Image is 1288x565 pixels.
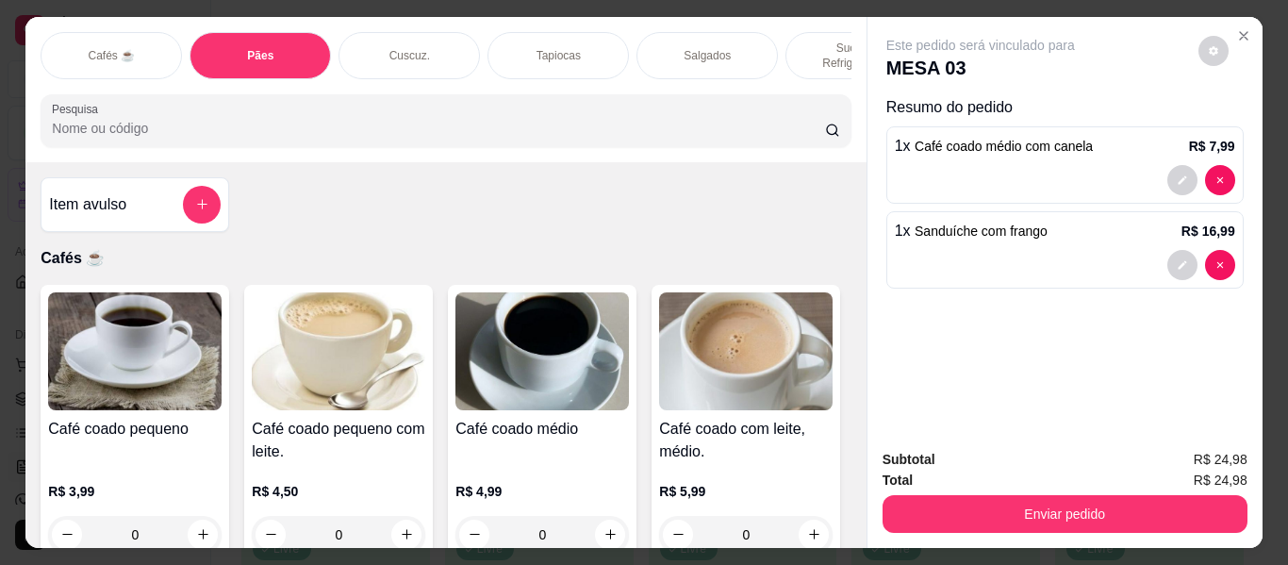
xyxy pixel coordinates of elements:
[1167,250,1197,280] button: decrease-product-quantity
[1205,165,1235,195] button: decrease-product-quantity
[1205,250,1235,280] button: decrease-product-quantity
[915,224,1048,239] span: Sanduíche com frango
[52,520,82,550] button: decrease-product-quantity
[799,520,829,550] button: increase-product-quantity
[256,520,286,550] button: decrease-product-quantity
[883,452,935,467] strong: Subtotal
[886,96,1244,119] p: Resumo do pedido
[252,418,425,463] h4: Café coado pequeno com leite.
[48,418,222,440] h4: Café coado pequeno
[188,520,218,550] button: increase-product-quantity
[252,292,425,410] img: product-image
[659,418,833,463] h4: Café coado com leite, médio.
[49,193,126,216] h4: Item avulso
[455,292,629,410] img: product-image
[1167,165,1197,195] button: decrease-product-quantity
[1181,222,1235,241] p: R$ 16,99
[389,48,430,63] p: Cuscuz.
[48,482,222,501] p: R$ 3,99
[801,41,911,71] p: Sucos e Refrigerantes
[52,119,825,138] input: Pesquisa
[1198,36,1229,66] button: decrease-product-quantity
[1229,21,1259,51] button: Close
[595,520,625,550] button: increase-product-quantity
[895,135,1093,158] p: 1 x
[459,520,489,550] button: decrease-product-quantity
[886,55,1075,81] p: MESA 03
[455,418,629,440] h4: Café coado médio
[455,482,629,501] p: R$ 4,99
[537,48,581,63] p: Tapiocas
[915,139,1093,154] span: Café coado médio com canela
[1194,449,1247,470] span: R$ 24,98
[663,520,693,550] button: decrease-product-quantity
[895,220,1048,242] p: 1 x
[883,473,913,488] strong: Total
[1189,137,1235,156] p: R$ 7,99
[886,36,1075,55] p: Este pedido será vinculado para
[41,247,850,270] p: Cafés ☕
[52,101,105,117] label: Pesquisa
[48,292,222,410] img: product-image
[183,186,221,224] button: add-separate-item
[684,48,731,63] p: Salgados
[391,520,421,550] button: increase-product-quantity
[659,292,833,410] img: product-image
[659,482,833,501] p: R$ 5,99
[252,482,425,501] p: R$ 4,50
[247,48,273,63] p: Pães
[883,495,1247,533] button: Enviar pedido
[88,48,135,63] p: Cafés ☕
[1194,470,1247,490] span: R$ 24,98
